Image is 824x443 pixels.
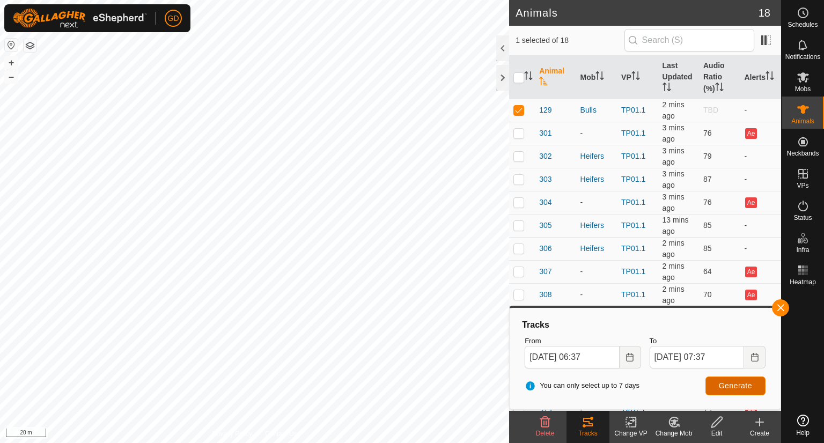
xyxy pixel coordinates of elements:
span: 1 selected of 18 [516,35,624,46]
input: Search (S) [624,29,754,51]
span: You can only select up to 7 days [525,380,639,391]
span: 79 [703,152,712,160]
span: Notifications [785,54,820,60]
button: Ae [745,405,757,416]
a: TP01.1 [621,129,645,137]
button: Ae [745,267,757,277]
button: Generate [705,376,766,395]
span: 30 Sept 2025, 7:34 am [663,123,685,143]
div: Edit [695,429,738,438]
th: Last Updated [658,56,699,99]
span: 30 Sept 2025, 7:34 am [663,169,685,189]
p-sorticon: Activate to sort [766,73,774,82]
th: Audio Ratio (%) [699,56,740,99]
span: Schedules [788,21,818,28]
td: - [740,168,781,191]
span: 30 Sept 2025, 7:34 am [663,146,685,166]
span: Generate [719,381,752,390]
th: Alerts [740,56,781,99]
th: Mob [576,56,617,99]
span: 64 [703,267,712,276]
span: VPs [797,182,808,189]
span: Neckbands [786,150,819,157]
span: 301 [539,128,551,139]
button: Ae [745,197,757,208]
button: Choose Date [744,346,766,368]
div: Change Mob [652,429,695,438]
th: Animal [535,56,576,99]
span: 70 [703,290,712,299]
h2: Animals [516,6,759,19]
p-sorticon: Activate to sort [595,73,604,82]
div: Change VP [609,429,652,438]
span: Infra [796,247,809,253]
a: Help [782,410,824,440]
div: - [580,404,613,416]
a: Privacy Policy [212,429,253,439]
button: Ae [745,128,757,139]
label: To [650,336,766,346]
td: - [740,145,781,168]
span: 76 [703,198,712,206]
span: Status [793,215,812,221]
span: Help [796,430,810,436]
span: 76 [703,129,712,137]
div: Bulls [580,105,613,116]
a: TP01.1 [621,106,645,114]
p-sorticon: Activate to sort [631,73,640,82]
span: Animals [791,118,814,124]
p-sorticon: Activate to sort [539,78,548,87]
td: - [740,237,781,260]
div: Create [738,429,781,438]
span: 18 [759,5,770,21]
button: Ae [745,290,757,300]
td: - [740,214,781,237]
span: 87 [703,175,712,183]
button: Map Layers [24,39,36,52]
span: Delete [536,430,555,437]
a: Contact Us [265,429,297,439]
p-sorticon: Activate to sort [663,84,671,93]
div: - [580,128,613,139]
span: 85 [703,244,712,253]
button: Choose Date [620,346,641,368]
span: Mobs [795,86,811,92]
span: TBD [703,106,718,114]
span: 313 [539,404,551,416]
a: TP01.1 [621,405,645,414]
div: Tracks [566,429,609,438]
span: 30 Sept 2025, 7:34 am [663,262,685,282]
span: 30 Sept 2025, 7:34 am [663,100,685,120]
span: 75 [703,405,712,414]
span: 30 Sept 2025, 7:34 am [663,193,685,212]
p-sorticon: Activate to sort [715,84,724,93]
span: 85 [703,221,712,230]
span: Heatmap [790,279,816,285]
span: 30 Sept 2025, 7:34 am [663,285,685,305]
span: 30 Sept 2025, 7:24 am [663,216,689,235]
button: + [5,56,18,69]
button: Reset Map [5,39,18,51]
td: - [740,99,781,122]
div: Tracks [520,319,770,331]
img: Gallagher Logo [13,9,147,28]
span: 30 Sept 2025, 7:34 am [663,239,685,259]
span: GD [168,13,179,24]
button: – [5,70,18,83]
p-sorticon: Activate to sort [524,73,533,82]
span: 129 [539,105,551,116]
th: VP [617,56,658,99]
